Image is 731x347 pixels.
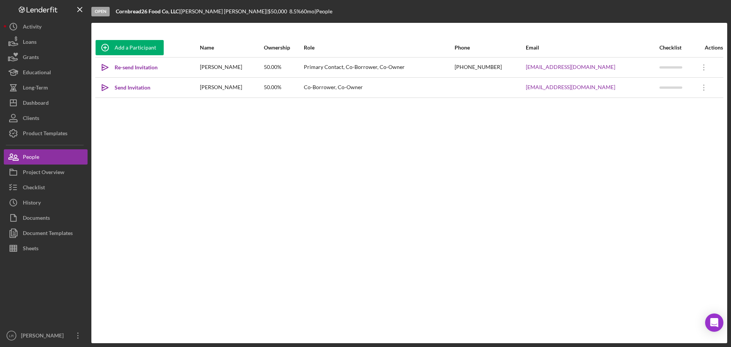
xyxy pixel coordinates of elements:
div: 8.5 % [289,8,301,14]
button: Project Overview [4,165,88,180]
b: Cornbread26 Food Co, LLC [116,8,179,14]
div: Checklist [23,180,45,197]
button: History [4,195,88,210]
div: 50.00% [264,78,303,97]
div: Activity [23,19,41,36]
div: Clients [23,110,39,128]
button: Documents [4,210,88,225]
text: LR [9,334,14,338]
button: People [4,149,88,165]
div: Product Templates [23,126,67,143]
div: Actions [694,45,723,51]
div: 60 mo [301,8,314,14]
div: Sheets [23,241,38,258]
button: Send Invitation [96,80,158,95]
a: [EMAIL_ADDRESS][DOMAIN_NAME] [526,84,615,90]
a: [EMAIL_ADDRESS][DOMAIN_NAME] [526,64,615,70]
button: Product Templates [4,126,88,141]
div: Name [200,45,263,51]
button: Add a Participant [96,40,164,55]
button: Grants [4,50,88,65]
button: Activity [4,19,88,34]
div: Documents [23,210,50,227]
div: History [23,195,41,212]
div: Educational [23,65,51,82]
div: Open [91,7,110,16]
div: Email [526,45,659,51]
button: Loans [4,34,88,50]
div: [PERSON_NAME] [PERSON_NAME] | [180,8,268,14]
button: Long-Term [4,80,88,95]
div: Project Overview [23,165,64,182]
span: $50,000 [268,8,287,14]
div: Add a Participant [115,40,156,55]
div: 50.00% [264,58,303,77]
div: Co-Borrower, Co-Owner [304,78,454,97]
div: Loans [23,34,37,51]
button: Sheets [4,241,88,256]
div: | [116,8,180,14]
div: | People [314,8,332,14]
div: Dashboard [23,95,49,112]
div: [PERSON_NAME] [200,78,263,97]
button: Checklist [4,180,88,195]
button: Clients [4,110,88,126]
div: [PERSON_NAME] [200,58,263,77]
button: Educational [4,65,88,80]
div: Document Templates [23,225,73,243]
button: Re-send Invitation [96,60,165,75]
div: Checklist [659,45,694,51]
button: Dashboard [4,95,88,110]
div: Long-Term [23,80,48,97]
div: Role [304,45,454,51]
div: Open Intercom Messenger [705,313,723,332]
div: Ownership [264,45,303,51]
div: [PERSON_NAME] [19,328,69,345]
div: Send Invitation [115,80,150,95]
button: Document Templates [4,225,88,241]
button: LR[PERSON_NAME] [4,328,88,343]
div: Phone [455,45,525,51]
div: Primary Contact, Co-Borrower, Co-Owner [304,58,454,77]
div: Re-send Invitation [115,60,158,75]
div: Grants [23,50,39,67]
div: People [23,149,39,166]
div: [PHONE_NUMBER] [455,58,525,77]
